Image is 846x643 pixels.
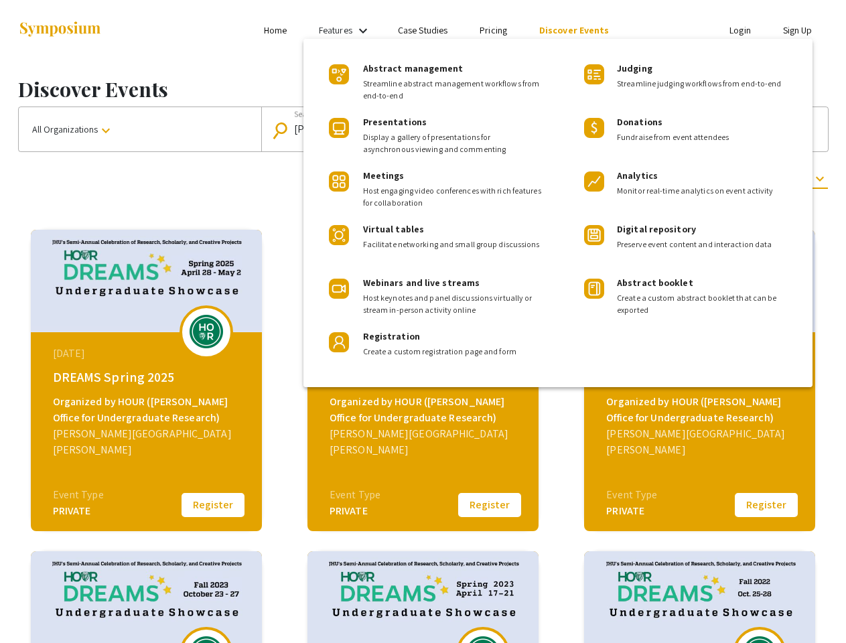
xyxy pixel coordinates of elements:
[53,394,243,426] div: Organized by HOUR ([PERSON_NAME] Office for Undergraduate Research)
[766,171,828,189] span: Most recent
[31,230,262,332] img: dreams-spring-2025_eventCoverPhoto_df4d26__thumb.jpg
[264,24,287,36] a: Home
[606,426,796,458] div: [PERSON_NAME][GEOGRAPHIC_DATA][PERSON_NAME]
[330,426,520,458] div: [PERSON_NAME][GEOGRAPHIC_DATA][PERSON_NAME]
[19,107,261,151] button: All Organizations
[756,165,839,190] button: Most recent
[606,367,796,387] div: DREAMS: Spring 2024
[53,503,104,519] div: PRIVATE
[53,346,243,362] div: [DATE]
[98,123,114,139] mat-icon: keyboard_arrow_down
[32,123,114,135] span: All Organizations
[10,583,57,633] iframe: Chat
[606,503,657,519] div: PRIVATE
[294,123,794,135] input: Looking for something specific?
[274,119,293,142] mat-icon: Search
[53,487,104,503] div: Event Type
[463,315,503,348] img: dreams-fall-2024_eventLogo_ff6658_.png
[355,23,371,39] mat-icon: Expand Features list
[18,77,829,101] h1: Discover Events
[456,491,523,519] button: Register
[606,346,796,362] div: [DATE]
[53,426,243,458] div: [PERSON_NAME][GEOGRAPHIC_DATA][PERSON_NAME]
[186,315,226,348] img: dreams-spring-2025_eventLogo_7b54a7_.png
[330,346,520,362] div: [DATE]
[733,491,800,519] button: Register
[330,394,520,426] div: Organized by HOUR ([PERSON_NAME] Office for Undergraduate Research)
[585,170,711,186] span: Show launched events only
[584,230,815,332] img: dreams-spring-2024_eventCoverPhoto_ffb700__thumb.jpg
[539,24,610,36] a: Discover Events
[729,24,751,36] a: Login
[319,24,352,36] a: Features
[330,503,380,519] div: PRIVATE
[721,170,756,186] span: Sort by:
[330,367,520,387] div: DREAMS: Fall 2024
[812,171,828,187] mat-icon: keyboard_arrow_down
[18,21,102,39] img: Symposium by ForagerOne
[180,491,246,519] button: Register
[53,367,243,387] div: DREAMS Spring 2025
[783,24,813,36] a: Sign Up
[606,394,796,426] div: Organized by HOUR ([PERSON_NAME] Office for Undergraduate Research)
[794,122,810,138] button: Clear
[480,24,507,36] a: Pricing
[796,124,807,136] mat-icon: close
[606,487,657,503] div: Event Type
[739,315,780,348] img: dreams-spring-2024_eventLogo_346f6f_.png
[398,24,447,36] a: Case Studies
[330,487,380,503] div: Event Type
[307,230,539,332] img: dreams-fall-2024_eventCoverPhoto_0caa39__thumb.jpg
[517,170,559,186] span: 9 Results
